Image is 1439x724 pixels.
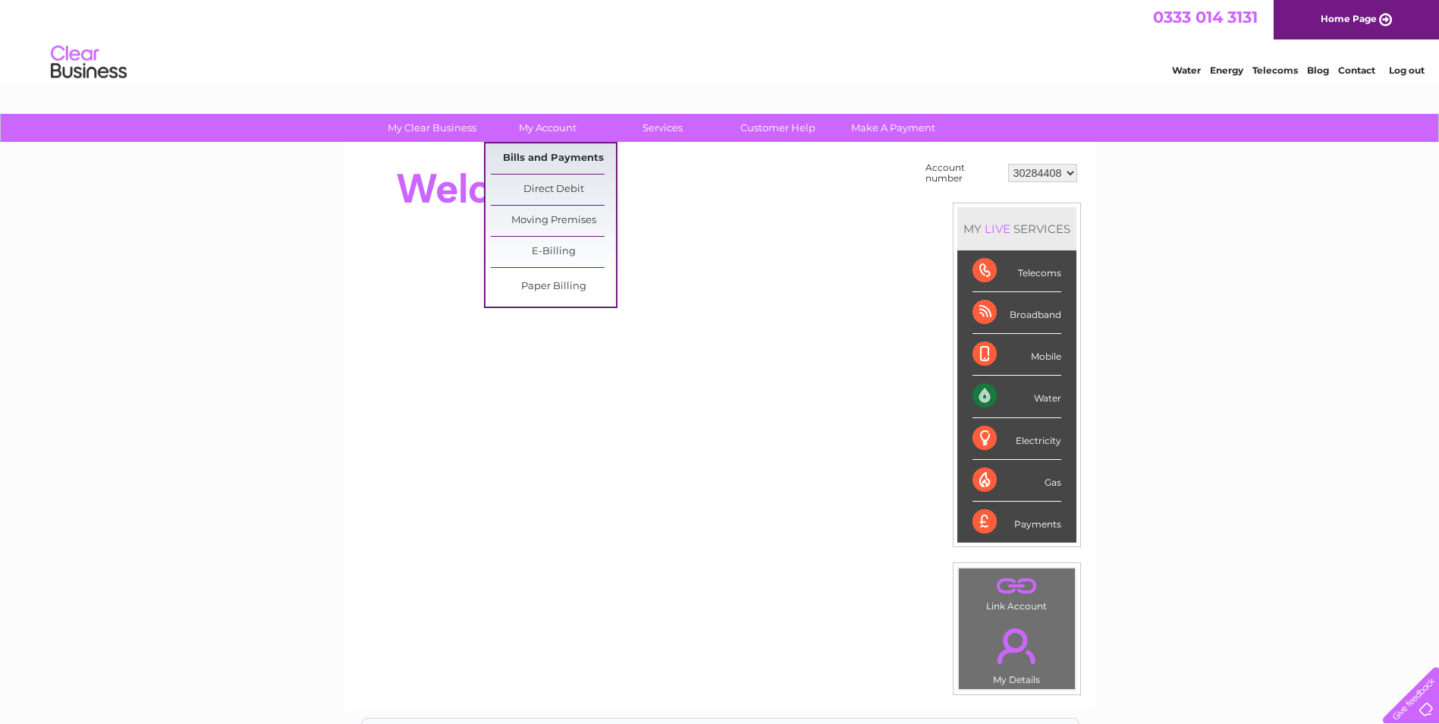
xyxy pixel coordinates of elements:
[958,568,1076,615] td: Link Account
[957,207,1076,250] div: MY SERVICES
[1172,65,1201,76] a: Water
[1307,65,1329,76] a: Blog
[1389,65,1425,76] a: Log out
[972,460,1061,502] div: Gas
[1252,65,1298,76] a: Telecoms
[491,272,616,302] a: Paper Billing
[362,8,1079,74] div: Clear Business is a trading name of Verastar Limited (registered in [GEOGRAPHIC_DATA] No. 3667643...
[972,250,1061,292] div: Telecoms
[1338,65,1375,76] a: Contact
[963,572,1071,599] a: .
[982,222,1013,236] div: LIVE
[972,292,1061,334] div: Broadband
[600,114,725,142] a: Services
[922,159,1004,187] td: Account number
[972,502,1061,543] div: Payments
[972,376,1061,417] div: Water
[491,206,616,236] a: Moving Premises
[369,114,495,142] a: My Clear Business
[715,114,840,142] a: Customer Help
[485,114,610,142] a: My Account
[491,237,616,267] a: E-Billing
[491,175,616,205] a: Direct Debit
[491,143,616,174] a: Bills and Payments
[972,418,1061,460] div: Electricity
[963,619,1071,672] a: .
[972,334,1061,376] div: Mobile
[958,615,1076,690] td: My Details
[831,114,956,142] a: Make A Payment
[1210,65,1243,76] a: Energy
[1153,8,1258,27] a: 0333 014 3131
[50,39,127,86] img: logo.png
